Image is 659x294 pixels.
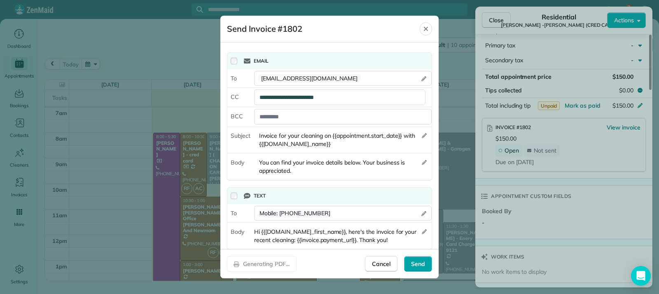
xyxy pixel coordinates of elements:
button: Cancel [365,256,397,272]
button: [EMAIL_ADDRESS][DOMAIN_NAME] [254,71,432,86]
button: You can find your invoice details below. Your business is appreciated. [254,155,432,178]
button: Send [404,256,432,272]
span: Invoice for your cleaning on {{appointment.start_date}} with {{[DOMAIN_NAME]_name}} [254,132,422,148]
span: You can find your invoice details below. Your business is appreciated. [259,159,405,174]
button: Invoice for your cleaning on {{appointment.start_date}} with {{[DOMAIN_NAME]_name}} [254,132,427,148]
span: Generating PDF... [243,260,290,268]
span: BCC [231,112,254,120]
button: Generating PDF... [227,256,297,272]
button: Mobile:[PHONE_NUMBER] [254,206,432,221]
span: Send Invoice #1802 [227,24,302,34]
span: Hi {{[DOMAIN_NAME]_first_name}}, here's the invoice for your recent cleaning: {{invoice.payment_u... [254,228,422,244]
span: To [231,74,254,82]
span: Body [231,228,254,236]
span: Send [411,260,425,268]
span: Cancel [372,260,390,268]
span: To [231,209,254,217]
span: Body [231,158,254,167]
button: Hi {{[DOMAIN_NAME]_first_name}}, here's the invoice for your recent cleaning: {{invoice.payment_u... [254,228,427,244]
span: [EMAIL_ADDRESS][DOMAIN_NAME] [259,74,359,82]
span: Subject [231,132,254,140]
span: Text [254,193,266,199]
span: Email [254,58,269,64]
span: CC [231,93,254,101]
span: Mobile : [259,209,278,217]
span: [PHONE_NUMBER] [279,209,330,217]
button: Close [420,22,432,35]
